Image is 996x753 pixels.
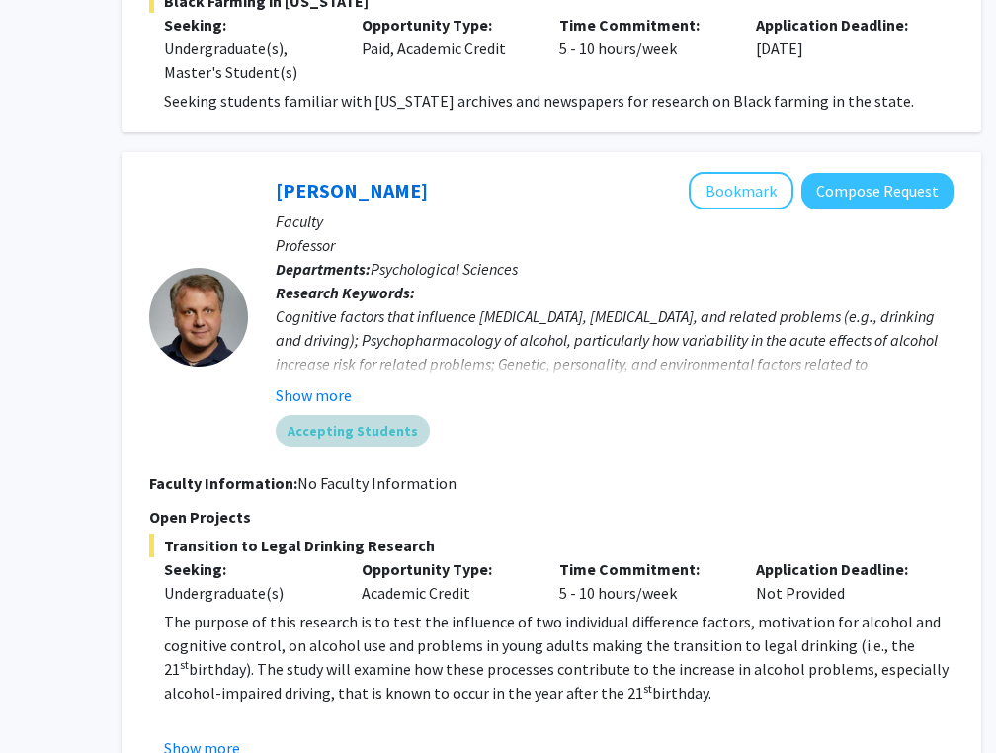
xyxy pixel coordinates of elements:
p: Seeking: [164,13,332,37]
div: Academic Credit [347,557,544,605]
span: Seeking students familiar with [US_STATE] archives and newspapers for research on Black farming i... [164,91,914,111]
b: Research Keywords: [276,283,415,302]
mat-chip: Accepting Students [276,415,430,447]
p: Faculty [276,209,954,233]
a: [PERSON_NAME] [276,178,428,203]
span: birthday). The study will examine how these processes contribute to the increase in alcohol probl... [164,659,949,703]
iframe: Chat [15,664,84,738]
b: Faculty Information: [149,473,297,493]
p: Application Deadline: [756,13,924,37]
span: Psychological Sciences [371,259,518,279]
span: birthday. [652,683,711,703]
p: Application Deadline: [756,557,924,581]
div: Undergraduate(s) [164,581,332,605]
p: Opportunity Type: [362,13,530,37]
div: Undergraduate(s), Master's Student(s) [164,37,332,84]
div: Not Provided [741,557,939,605]
sup: st [643,681,652,696]
span: No Faculty Information [297,473,456,493]
p: Time Commitment: [559,557,727,581]
p: Professor [276,233,954,257]
span: The purpose of this research is to test the influence of two individual difference factors, motiv... [164,612,941,679]
button: Show more [276,383,352,407]
div: 5 - 10 hours/week [544,13,742,84]
div: Paid, Academic Credit [347,13,544,84]
div: 5 - 10 hours/week [544,557,742,605]
button: Compose Request to Denis McCarthy [801,173,954,209]
sup: st [180,657,189,672]
p: Time Commitment: [559,13,727,37]
span: Transition to Legal Drinking Research [149,534,954,557]
b: Departments: [276,259,371,279]
div: [DATE] [741,13,939,84]
p: Opportunity Type: [362,557,530,581]
div: Cognitive factors that influence [MEDICAL_DATA], [MEDICAL_DATA], and related problems (e.g., drin... [276,304,954,399]
p: Open Projects [149,505,954,529]
p: Seeking: [164,557,332,581]
button: Add Denis McCarthy to Bookmarks [689,172,793,209]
